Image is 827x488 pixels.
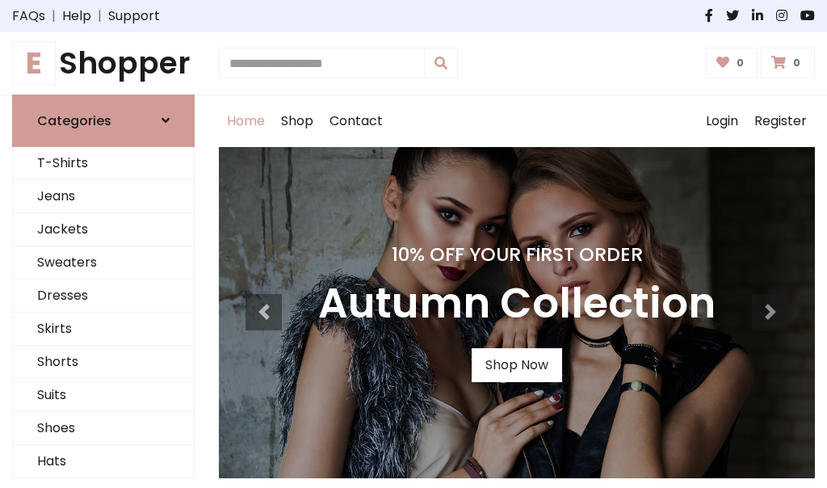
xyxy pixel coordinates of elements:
[318,279,716,329] h3: Autumn Collection
[321,95,391,147] a: Contact
[13,379,194,412] a: Suits
[13,280,194,313] a: Dresses
[13,313,194,346] a: Skirts
[13,147,194,180] a: T-Shirts
[37,113,111,128] h6: Categories
[13,445,194,478] a: Hats
[91,6,108,26] span: |
[13,246,194,280] a: Sweaters
[219,95,273,147] a: Home
[761,48,815,78] a: 0
[273,95,321,147] a: Shop
[733,56,748,70] span: 0
[12,45,195,82] a: EShopper
[13,213,194,246] a: Jackets
[698,95,746,147] a: Login
[13,180,194,213] a: Jeans
[706,48,758,78] a: 0
[472,348,562,382] a: Shop Now
[13,412,194,445] a: Shoes
[12,41,56,85] span: E
[12,45,195,82] h1: Shopper
[789,56,804,70] span: 0
[12,95,195,147] a: Categories
[318,243,716,266] h4: 10% Off Your First Order
[108,6,160,26] a: Support
[746,95,815,147] a: Register
[45,6,62,26] span: |
[62,6,91,26] a: Help
[13,346,194,379] a: Shorts
[12,6,45,26] a: FAQs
